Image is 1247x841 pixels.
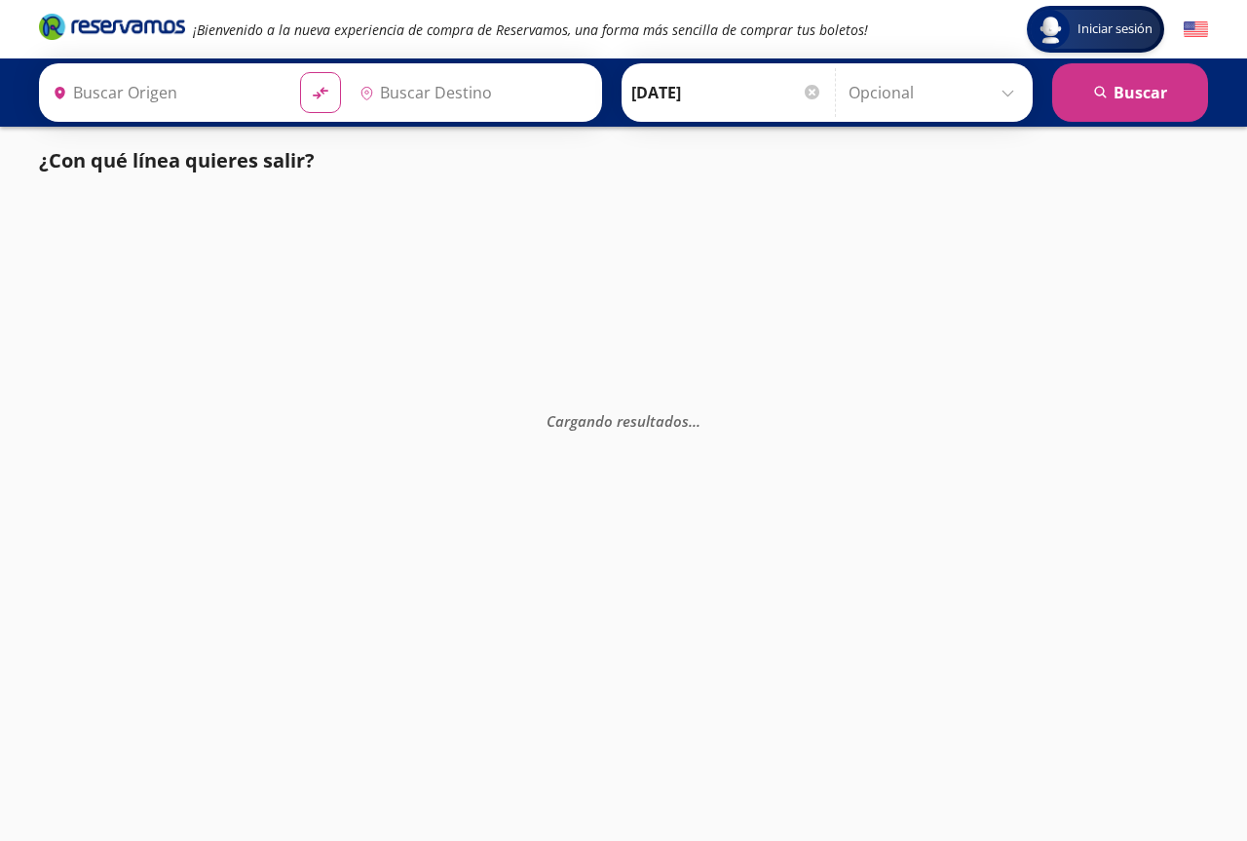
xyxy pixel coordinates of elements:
[39,12,185,47] a: Brand Logo
[39,146,315,175] p: ¿Con qué línea quieres salir?
[631,68,822,117] input: Elegir Fecha
[1184,18,1208,42] button: English
[1070,19,1160,39] span: Iniciar sesión
[693,410,697,430] span: .
[1052,63,1208,122] button: Buscar
[547,410,700,430] em: Cargando resultados
[39,12,185,41] i: Brand Logo
[352,68,591,117] input: Buscar Destino
[45,68,284,117] input: Buscar Origen
[193,20,868,39] em: ¡Bienvenido a la nueva experiencia de compra de Reservamos, una forma más sencilla de comprar tus...
[689,410,693,430] span: .
[849,68,1023,117] input: Opcional
[697,410,700,430] span: .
